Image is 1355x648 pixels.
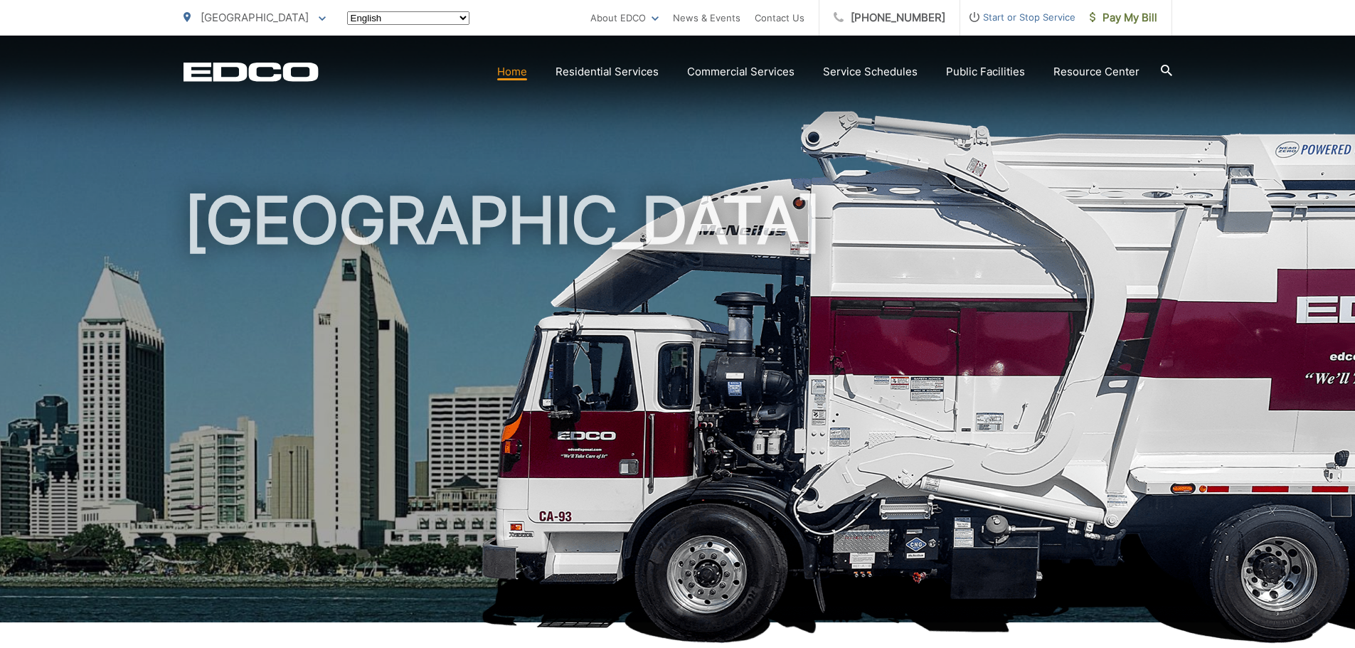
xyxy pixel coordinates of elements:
a: About EDCO [590,9,659,26]
a: Residential Services [556,63,659,80]
a: Public Facilities [946,63,1025,80]
a: Resource Center [1053,63,1139,80]
a: Home [497,63,527,80]
a: Commercial Services [687,63,795,80]
span: [GEOGRAPHIC_DATA] [201,11,309,24]
a: Contact Us [755,9,804,26]
span: Pay My Bill [1090,9,1157,26]
a: EDCD logo. Return to the homepage. [184,62,319,82]
a: Service Schedules [823,63,918,80]
a: News & Events [673,9,740,26]
select: Select a language [347,11,469,25]
h1: [GEOGRAPHIC_DATA] [184,185,1172,635]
